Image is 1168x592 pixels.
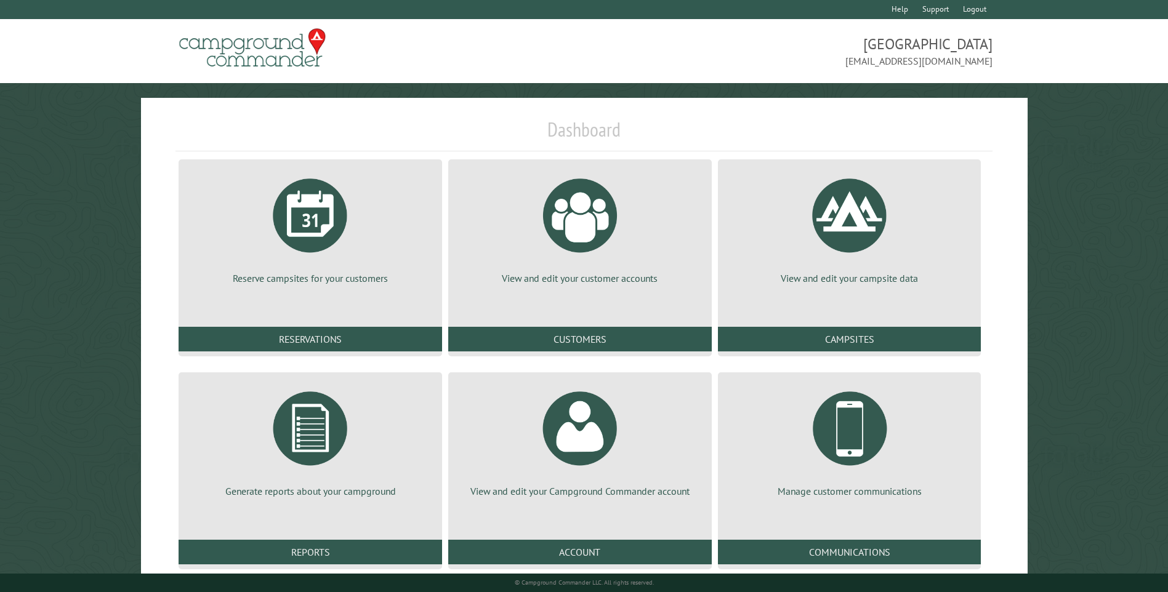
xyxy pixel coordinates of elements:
[193,484,427,498] p: Generate reports about your campground
[515,578,654,586] small: © Campground Commander LLC. All rights reserved.
[193,169,427,285] a: Reserve campsites for your customers
[718,540,981,564] a: Communications
[733,169,967,285] a: View and edit your campsite data
[175,24,329,72] img: Campground Commander
[175,118,992,151] h1: Dashboard
[448,540,712,564] a: Account
[718,327,981,351] a: Campsites
[463,382,697,498] a: View and edit your Campground Commander account
[179,540,442,564] a: Reports
[179,327,442,351] a: Reservations
[463,484,697,498] p: View and edit your Campground Commander account
[463,169,697,285] a: View and edit your customer accounts
[193,382,427,498] a: Generate reports about your campground
[733,271,967,285] p: View and edit your campsite data
[584,34,993,68] span: [GEOGRAPHIC_DATA] [EMAIL_ADDRESS][DOMAIN_NAME]
[733,382,967,498] a: Manage customer communications
[193,271,427,285] p: Reserve campsites for your customers
[463,271,697,285] p: View and edit your customer accounts
[448,327,712,351] a: Customers
[733,484,967,498] p: Manage customer communications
